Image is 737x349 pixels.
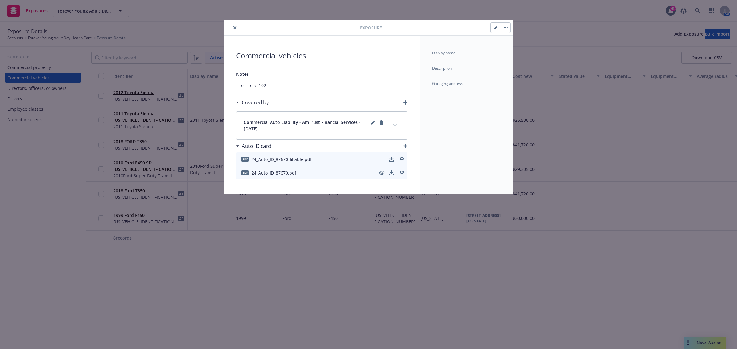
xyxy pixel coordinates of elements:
a: hidden [378,169,385,176]
span: Commercial vehicles [236,50,407,61]
span: Display name [432,50,455,56]
span: pdf [241,170,249,175]
a: remove [378,119,385,126]
span: Garaging address [432,81,463,86]
h3: Covered by [242,98,269,106]
span: Notes [236,71,249,77]
span: - [432,71,434,77]
div: Auto ID card [236,142,271,150]
button: expand content [390,120,400,130]
span: Exposure [360,25,382,31]
button: close [231,24,239,31]
span: - [432,86,434,92]
div: Covered by [236,98,269,106]
span: remove [378,119,385,132]
span: Commercial Auto Liability - AmTrust Financial Services - [DATE] [244,119,369,132]
span: editPencil [369,119,376,132]
a: editPencil [369,119,376,126]
a: preview [398,169,405,176]
span: Territory: 102 [236,80,407,91]
a: download [388,169,395,176]
a: preview [398,155,405,163]
a: download [388,155,395,163]
span: Description [432,66,452,71]
h3: Auto ID card [242,142,271,150]
span: - [432,56,434,62]
span: pdf [241,157,249,161]
span: 24_Auto_ID_87670.pdf [252,170,296,176]
span: 24_Auto_ID_87670-fillable.pdf [252,156,312,163]
div: Commercial Auto Liability - AmTrust Financial Services - [DATE]editPencilremoveexpand content [236,112,407,139]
